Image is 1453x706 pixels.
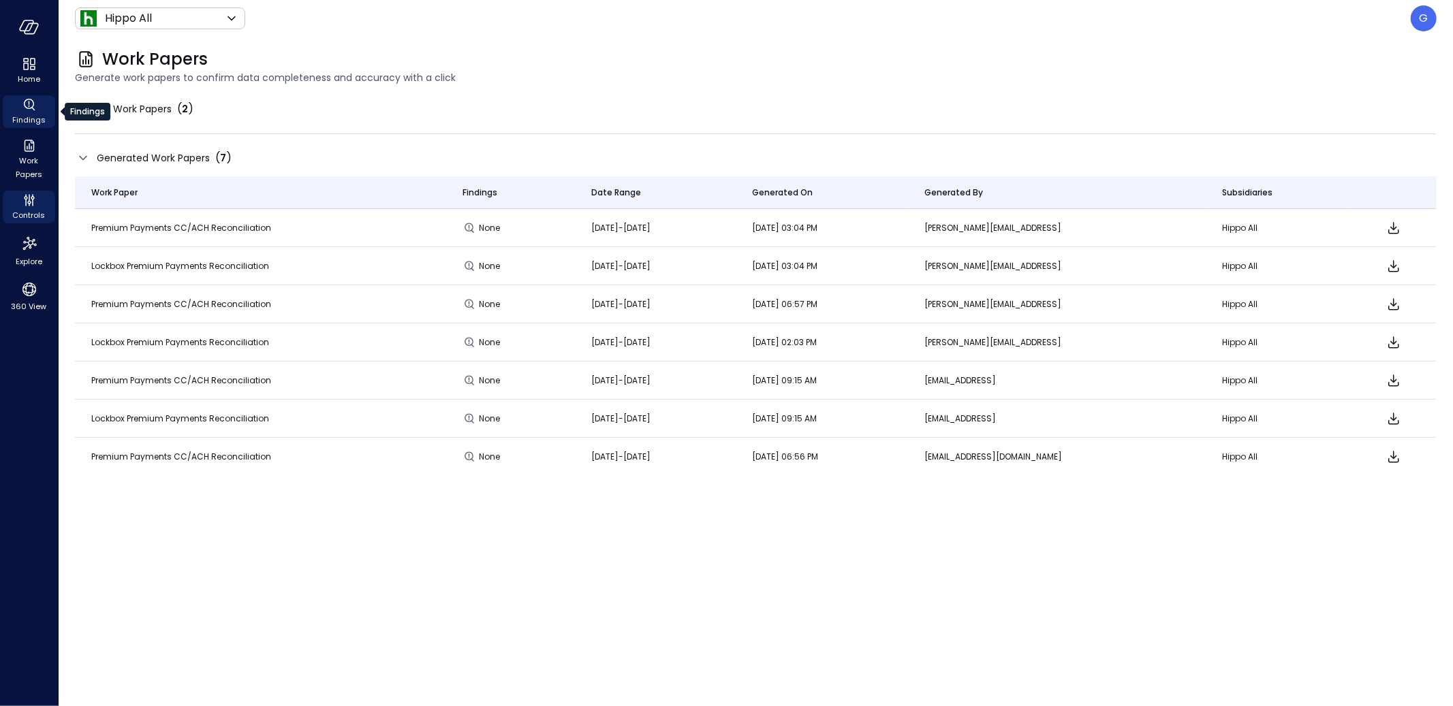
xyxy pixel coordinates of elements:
span: [DATE] 09:15 AM [752,413,817,424]
span: Premium Payments CC/ACH Reconciliation [91,298,271,310]
span: [DATE] 03:04 PM [752,222,817,234]
p: Hippo All [1222,221,1334,235]
span: [DATE]-[DATE] [591,413,651,424]
span: [DATE]-[DATE] [591,374,651,386]
span: [DATE] 02:03 PM [752,336,817,348]
span: [DATE] 06:57 PM [752,298,817,310]
span: Generated Work Papers [97,150,210,165]
p: Hippo All [1222,374,1334,387]
span: Premium Payments CC/ACH Reconciliation [91,451,271,462]
span: [DATE]-[DATE] [591,222,651,234]
span: [DATE]-[DATE] [591,336,651,348]
span: None [479,374,503,387]
span: Download [1386,372,1402,389]
span: [DATE] 06:56 PM [752,451,818,462]
div: Work Papers [3,136,55,182]
span: Findings [463,186,497,199]
span: Controls [13,208,46,222]
span: 7 [220,151,226,165]
span: Download [1386,258,1402,274]
p: [EMAIL_ADDRESS][DOMAIN_NAME] [924,450,1189,464]
div: Findings [65,103,110,121]
span: Download [1386,296,1402,312]
span: [DATE] 09:15 AM [752,374,817,386]
span: Generated By [924,186,983,199]
span: Lockbox Premium Payments Reconciliation [91,413,269,424]
span: Explore [16,255,42,268]
span: Work Papers [102,48,208,70]
span: Work Paper [91,186,138,199]
span: Generated On [752,186,813,199]
span: None [479,336,503,349]
span: Date Range [591,186,641,199]
span: None [479,450,503,464]
span: Download [1386,220,1402,236]
div: ( ) [177,101,193,117]
div: Home [3,54,55,87]
p: [PERSON_NAME][EMAIL_ADDRESS] [924,221,1189,235]
span: My Work Papers [97,101,172,116]
div: 360 View [3,278,55,315]
span: Premium Payments CC/ACH Reconciliation [91,222,271,234]
span: None [479,259,503,273]
span: [DATE] 03:04 PM [752,260,817,272]
p: G [1420,10,1428,27]
p: [PERSON_NAME][EMAIL_ADDRESS] [924,336,1189,349]
span: Home [18,72,40,86]
div: Controls [3,191,55,223]
p: [EMAIL_ADDRESS] [924,374,1189,387]
img: Icon [80,10,97,27]
span: Work Papers [8,154,50,181]
span: Download [1386,411,1402,427]
p: Hippo All [1222,298,1334,311]
p: Hippo All [105,10,152,27]
span: Download [1386,334,1402,351]
p: [PERSON_NAME][EMAIL_ADDRESS] [924,259,1189,273]
span: Lockbox Premium Payments Reconciliation [91,336,269,348]
span: Lockbox Premium Payments Reconciliation [91,260,269,272]
p: [EMAIL_ADDRESS] [924,412,1189,426]
span: 360 View [12,300,47,313]
span: None [479,412,503,426]
span: Download [1386,449,1402,465]
p: Hippo All [1222,336,1334,349]
div: Explore [3,231,55,270]
span: [DATE]-[DATE] [591,298,651,310]
div: Findings [3,95,55,128]
span: Premium Payments CC/ACH Reconciliation [91,374,271,386]
span: 2 [182,102,188,116]
p: Hippo All [1222,259,1334,273]
p: Hippo All [1222,450,1334,464]
div: ( ) [215,150,232,166]
span: None [479,298,503,311]
p: [PERSON_NAME][EMAIL_ADDRESS] [924,298,1189,311]
p: Hippo All [1222,412,1334,426]
span: None [479,221,503,235]
span: [DATE]-[DATE] [591,451,651,462]
div: Guy [1411,5,1437,31]
span: Generate work papers to confirm data completeness and accuracy with a click [75,70,1437,85]
span: [DATE]-[DATE] [591,260,651,272]
span: Findings [12,113,46,127]
span: Subsidiaries [1222,186,1272,199]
